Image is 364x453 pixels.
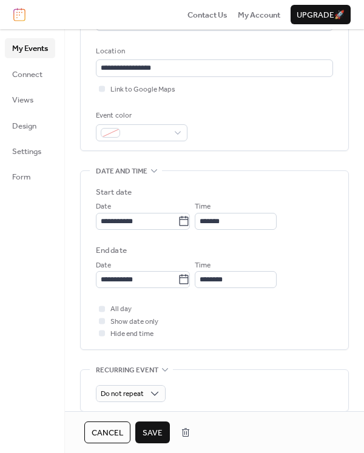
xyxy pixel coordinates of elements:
[110,303,132,315] span: All day
[238,9,280,21] span: My Account
[5,90,55,109] a: Views
[13,8,25,21] img: logo
[92,427,123,439] span: Cancel
[12,94,33,106] span: Views
[12,171,31,183] span: Form
[12,69,42,81] span: Connect
[96,201,111,213] span: Date
[96,260,111,272] span: Date
[84,421,130,443] button: Cancel
[238,8,280,21] a: My Account
[5,116,55,135] a: Design
[12,42,48,55] span: My Events
[143,427,163,439] span: Save
[96,166,147,178] span: Date and time
[110,328,153,340] span: Hide end time
[110,84,175,96] span: Link to Google Maps
[96,45,331,58] div: Location
[12,120,36,132] span: Design
[5,38,55,58] a: My Events
[96,110,185,122] div: Event color
[135,421,170,443] button: Save
[5,141,55,161] a: Settings
[96,364,158,376] span: Recurring event
[96,186,132,198] div: Start date
[12,146,41,158] span: Settings
[96,244,127,257] div: End date
[291,5,351,24] button: Upgrade🚀
[5,64,55,84] a: Connect
[297,9,345,21] span: Upgrade 🚀
[195,201,211,213] span: Time
[195,260,211,272] span: Time
[101,387,144,401] span: Do not repeat
[110,316,158,328] span: Show date only
[5,167,55,186] a: Form
[187,8,227,21] a: Contact Us
[187,9,227,21] span: Contact Us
